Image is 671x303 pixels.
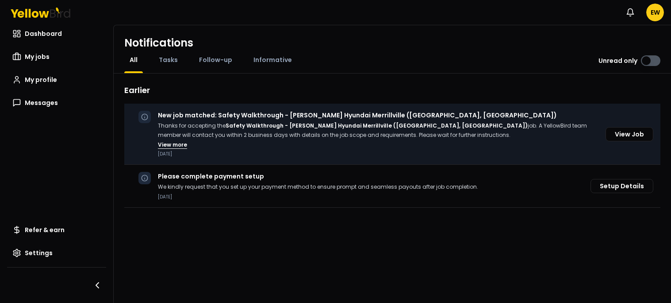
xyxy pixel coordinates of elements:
[25,98,58,107] span: Messages
[253,55,292,64] span: Informative
[158,151,602,157] p: [DATE]
[158,183,478,192] p: We kindly request that you set up your payment method to ensure prompt and seamless payouts after...
[25,249,53,257] span: Settings
[158,111,602,120] p: New job matched: Safety Walkthrough - [PERSON_NAME] Hyundai Merrillville ([GEOGRAPHIC_DATA], [GEO...
[7,71,106,89] a: My profile
[25,52,50,61] span: My jobs
[590,179,653,193] button: Setup Details
[7,221,106,239] a: Refer & earn
[606,127,653,141] button: View Job
[158,141,187,148] button: View more
[124,84,660,97] h2: Earlier
[199,55,232,64] span: Follow-up
[646,4,664,21] span: EW
[248,55,297,64] a: Informative
[7,48,106,66] a: My jobs
[158,172,478,181] p: Please complete payment setup
[7,244,106,262] a: Settings
[124,165,660,207] div: Please complete payment setupWe kindly request that you set up your payment method to ensure prom...
[124,36,193,50] h1: Notifications
[158,194,478,200] p: [DATE]
[153,55,183,64] a: Tasks
[25,29,62,38] span: Dashboard
[130,55,138,64] span: All
[124,104,660,165] div: New job matched: Safety Walkthrough - [PERSON_NAME] Hyundai Merrillville ([GEOGRAPHIC_DATA], [GEO...
[7,94,106,112] a: Messages
[7,25,106,43] a: Dashboard
[598,56,637,65] label: Unread only
[158,121,602,140] p: Thanks for accepting the job. A YellowBird team member will contact you within 2 business days wi...
[25,225,65,234] span: Refer & earn
[226,122,528,129] strong: Safety Walkthrough - [PERSON_NAME] Hyundai Merrillville ([GEOGRAPHIC_DATA], [GEOGRAPHIC_DATA])
[25,75,57,84] span: My profile
[124,55,143,64] a: All
[159,55,178,64] span: Tasks
[194,55,238,64] a: Follow-up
